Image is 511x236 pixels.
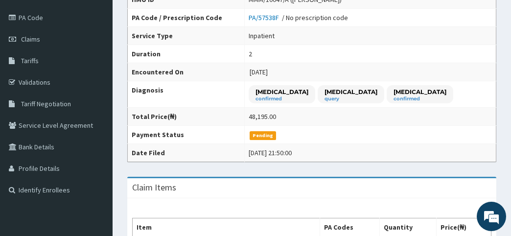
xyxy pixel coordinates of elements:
small: query [325,96,377,101]
div: 48,195.00 [249,112,276,121]
p: [MEDICAL_DATA] [394,88,446,96]
small: confirmed [394,96,446,101]
span: [DATE] [250,68,268,76]
div: / No prescription code [249,13,348,23]
span: Tariff Negotiation [21,99,71,108]
h3: Claim Items [132,183,176,192]
a: PA/57538F [249,13,282,22]
p: [MEDICAL_DATA] [325,88,377,96]
th: Encountered On [128,63,245,81]
div: Inpatient [249,31,275,41]
th: Date Filed [128,144,245,162]
div: 2 [249,49,252,59]
small: confirmed [255,96,308,101]
span: Claims [21,35,40,44]
p: [MEDICAL_DATA] [255,88,308,96]
th: PA Code / Prescription Code [128,9,245,27]
th: Total Price(₦) [128,108,245,126]
span: Pending [250,131,277,140]
th: Service Type [128,27,245,45]
th: Payment Status [128,126,245,144]
th: Duration [128,45,245,63]
div: [DATE] 21:50:00 [249,148,292,158]
th: Diagnosis [128,81,245,108]
span: Tariffs [21,56,39,65]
